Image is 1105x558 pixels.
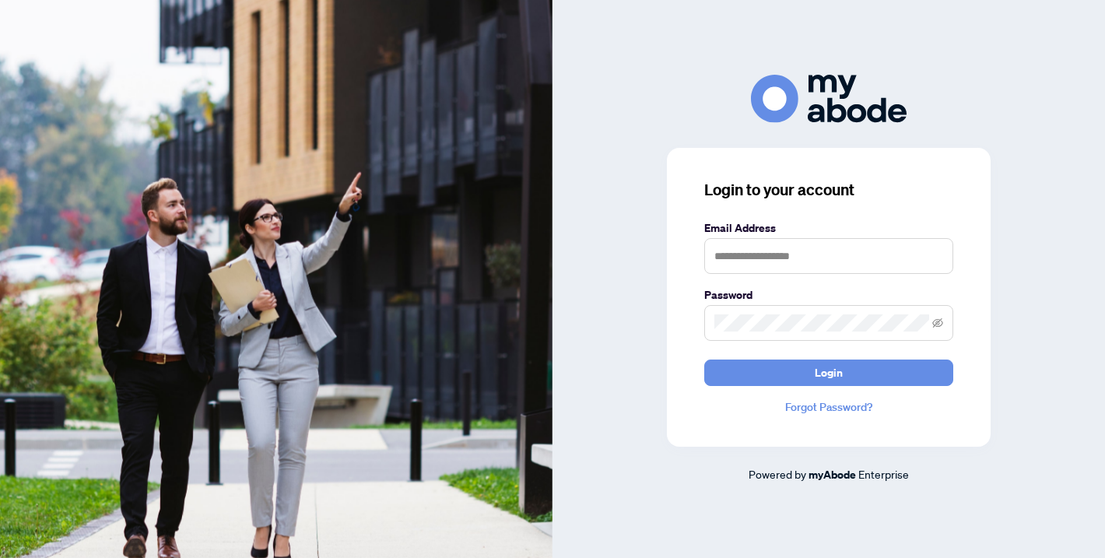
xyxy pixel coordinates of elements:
span: Login [815,360,843,385]
label: Password [704,286,953,304]
label: Email Address [704,219,953,237]
a: myAbode [809,466,856,483]
span: Enterprise [858,467,909,481]
span: eye-invisible [932,318,943,328]
img: ma-logo [751,75,907,122]
h3: Login to your account [704,179,953,201]
a: Forgot Password? [704,398,953,416]
span: Powered by [749,467,806,481]
button: Login [704,360,953,386]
